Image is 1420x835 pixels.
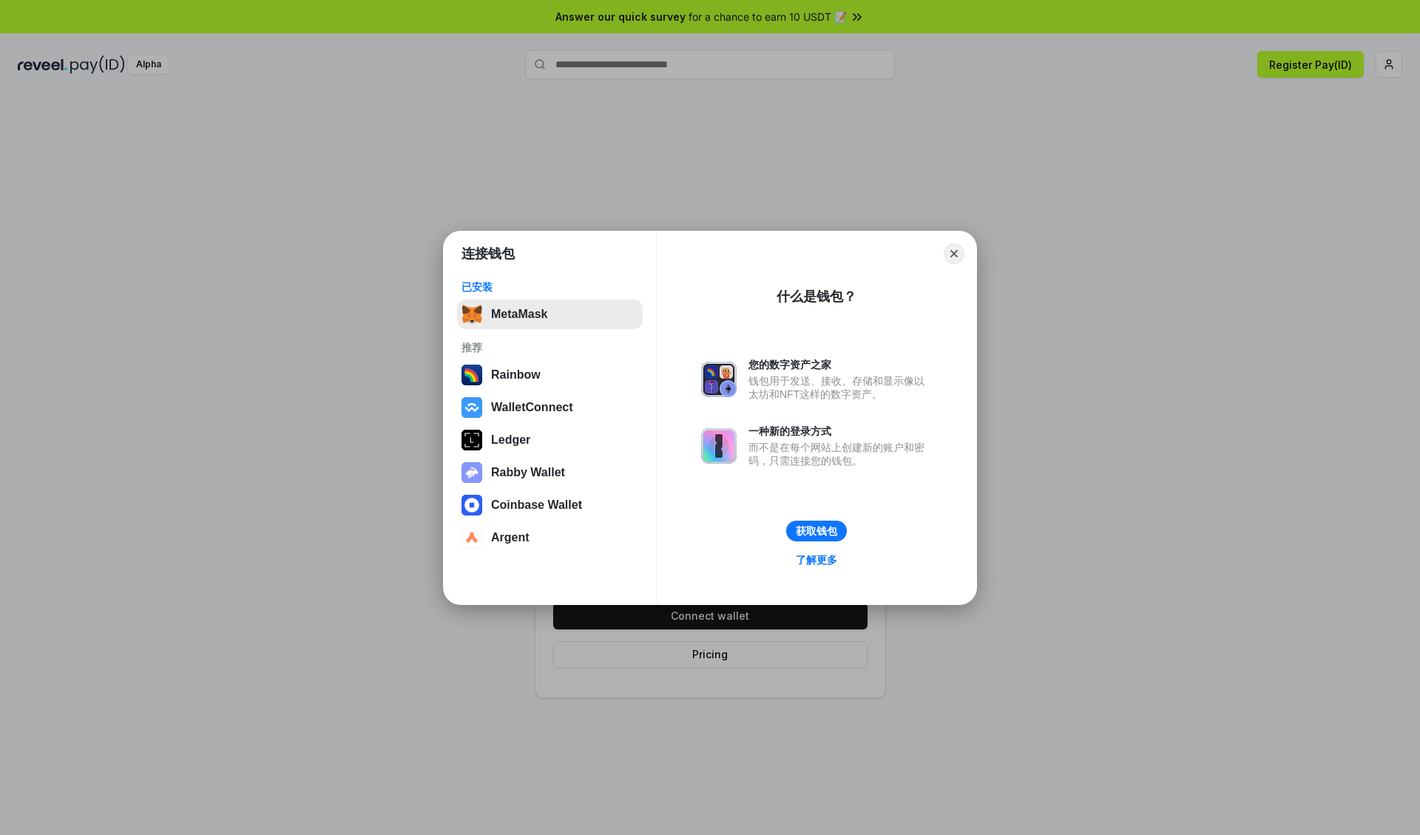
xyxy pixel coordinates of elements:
[491,498,582,512] div: Coinbase Wallet
[944,243,964,264] button: Close
[787,550,846,569] a: 了解更多
[777,288,856,305] div: 什么是钱包？
[491,401,573,414] div: WalletConnect
[748,425,932,438] div: 一种新的登录方式
[491,368,541,382] div: Rainbow
[457,300,643,329] button: MetaMask
[461,304,482,325] img: svg+xml,%3Csvg%20fill%3D%22none%22%20height%3D%2233%22%20viewBox%3D%220%200%2035%2033%22%20width%...
[461,397,482,418] img: svg+xml,%3Csvg%20width%3D%2228%22%20height%3D%2228%22%20viewBox%3D%220%200%2028%2028%22%20fill%3D...
[461,341,638,354] div: 推荐
[796,524,837,538] div: 获取钱包
[457,490,643,520] button: Coinbase Wallet
[461,527,482,548] img: svg+xml,%3Csvg%20width%3D%2228%22%20height%3D%2228%22%20viewBox%3D%220%200%2028%2028%22%20fill%3D...
[457,360,643,390] button: Rainbow
[748,374,932,401] div: 钱包用于发送、接收、存储和显示像以太坊和NFT这样的数字资产。
[701,428,737,464] img: svg+xml,%3Csvg%20xmlns%3D%22http%3A%2F%2Fwww.w3.org%2F2000%2Fsvg%22%20fill%3D%22none%22%20viewBox...
[457,425,643,455] button: Ledger
[491,466,565,479] div: Rabby Wallet
[457,393,643,422] button: WalletConnect
[461,280,638,294] div: 已安装
[461,245,515,263] h1: 连接钱包
[461,495,482,515] img: svg+xml,%3Csvg%20width%3D%2228%22%20height%3D%2228%22%20viewBox%3D%220%200%2028%2028%22%20fill%3D...
[701,362,737,397] img: svg+xml,%3Csvg%20xmlns%3D%22http%3A%2F%2Fwww.w3.org%2F2000%2Fsvg%22%20fill%3D%22none%22%20viewBox...
[748,358,932,371] div: 您的数字资产之家
[491,433,530,447] div: Ledger
[491,531,530,544] div: Argent
[786,521,847,541] button: 获取钱包
[457,523,643,552] button: Argent
[461,430,482,450] img: svg+xml,%3Csvg%20xmlns%3D%22http%3A%2F%2Fwww.w3.org%2F2000%2Fsvg%22%20width%3D%2228%22%20height%3...
[457,458,643,487] button: Rabby Wallet
[461,365,482,385] img: svg+xml,%3Csvg%20width%3D%22120%22%20height%3D%22120%22%20viewBox%3D%220%200%20120%20120%22%20fil...
[491,308,547,321] div: MetaMask
[796,553,837,567] div: 了解更多
[461,462,482,483] img: svg+xml,%3Csvg%20xmlns%3D%22http%3A%2F%2Fwww.w3.org%2F2000%2Fsvg%22%20fill%3D%22none%22%20viewBox...
[748,441,932,467] div: 而不是在每个网站上创建新的账户和密码，只需连接您的钱包。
